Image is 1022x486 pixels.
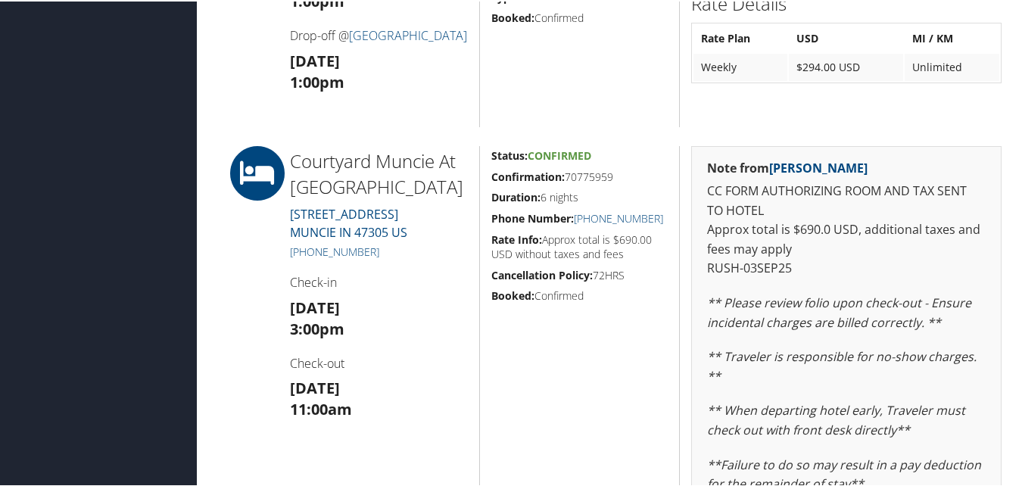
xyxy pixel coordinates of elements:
[693,52,787,79] td: Weekly
[491,210,574,224] strong: Phone Number:
[707,158,868,175] strong: Note from
[290,296,340,316] strong: [DATE]
[290,273,468,289] h4: Check-in
[491,266,668,282] h5: 72HRS
[491,147,528,161] strong: Status:
[491,231,668,260] h5: Approx total is $690.00 USD without taxes and fees
[789,23,903,51] th: USD
[491,266,593,281] strong: Cancellation Policy:
[491,9,534,23] strong: Booked:
[290,49,340,70] strong: [DATE]
[491,287,534,301] strong: Booked:
[769,158,868,175] a: [PERSON_NAME]
[491,188,541,203] strong: Duration:
[349,26,467,42] a: [GEOGRAPHIC_DATA]
[290,376,340,397] strong: [DATE]
[290,204,407,239] a: [STREET_ADDRESS]MUNCIE IN 47305 US
[290,243,379,257] a: [PHONE_NUMBER]
[707,180,986,277] p: CC FORM AUTHORIZING ROOM AND TAX SENT TO HOTEL Approx total is $690.0 USD, additional taxes and f...
[290,397,352,418] strong: 11:00am
[491,231,542,245] strong: Rate Info:
[290,147,468,198] h2: Courtyard Muncie At [GEOGRAPHIC_DATA]
[707,347,977,383] em: ** Traveler is responsible for no-show charges. **
[789,52,903,79] td: $294.00 USD
[491,188,668,204] h5: 6 nights
[693,23,787,51] th: Rate Plan
[491,287,668,302] h5: Confirmed
[491,168,668,183] h5: 70775959
[290,354,468,370] h4: Check-out
[290,70,344,91] strong: 1:00pm
[707,400,965,437] em: ** When departing hotel early, Traveler must check out with front desk directly**
[528,147,591,161] span: Confirmed
[574,210,663,224] a: [PHONE_NUMBER]
[905,52,999,79] td: Unlimited
[905,23,999,51] th: MI / KM
[707,293,971,329] em: ** Please review folio upon check-out - Ensure incidental charges are billed correctly. **
[491,9,668,24] h5: Confirmed
[290,317,344,338] strong: 3:00pm
[290,26,468,42] h4: Drop-off @
[491,168,565,182] strong: Confirmation:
